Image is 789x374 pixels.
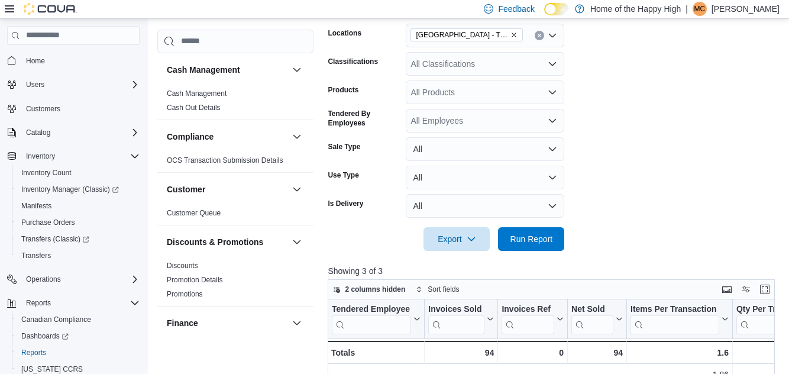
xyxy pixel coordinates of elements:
span: Reports [26,298,51,308]
button: Reports [21,296,56,310]
div: 94 [429,346,494,360]
a: Transfers (Classic) [12,231,144,247]
span: Users [21,78,140,92]
span: Dashboards [17,329,140,343]
button: Catalog [2,124,144,141]
p: Home of the Happy High [590,2,681,16]
a: Cash Management [167,89,227,98]
button: All [406,194,564,218]
span: Feedback [498,3,534,15]
button: Compliance [290,130,304,144]
button: Users [2,76,144,93]
button: Purchase Orders [12,214,144,231]
span: Catalog [21,125,140,140]
a: Inventory Count [17,166,76,180]
a: Dashboards [12,328,144,344]
button: Run Report [498,227,564,251]
button: Canadian Compliance [12,311,144,328]
span: Inventory Manager (Classic) [21,185,119,194]
span: [GEOGRAPHIC_DATA] - The Shed District - Fire & Flower [416,29,508,41]
button: Invoices Ref [502,304,564,334]
span: 2 columns hidden [345,285,405,294]
a: Customer Queue [167,209,221,217]
h3: Customer [167,183,205,195]
button: Manifests [12,198,144,214]
label: Tendered By Employees [328,109,401,128]
span: Manifests [21,201,51,211]
div: 94 [571,346,623,360]
span: Dashboards [21,331,69,341]
button: Users [21,78,49,92]
button: Customer [290,182,304,196]
button: Inventory [21,149,60,163]
div: Net Sold [571,304,613,315]
span: Purchase Orders [17,215,140,230]
button: Cash Management [167,64,287,76]
div: Cash Management [157,86,313,120]
span: OCS Transaction Submission Details [167,156,283,165]
a: Canadian Compliance [17,312,96,327]
a: Inventory Manager (Classic) [12,181,144,198]
h3: Compliance [167,131,214,143]
span: Operations [21,272,140,286]
div: Net Sold [571,304,613,334]
button: Customers [2,100,144,117]
button: Finance [290,316,304,330]
span: Inventory Manager (Classic) [17,182,140,196]
button: Compliance [167,131,287,143]
button: Sort fields [411,282,464,296]
span: Winnipeg - The Shed District - Fire & Flower [410,28,523,41]
button: Finance [167,317,287,329]
button: Open list of options [548,59,557,69]
div: Invoices Ref [502,304,555,315]
span: Promotions [167,289,203,299]
a: Promotions [167,290,203,298]
p: [PERSON_NAME] [712,2,780,16]
span: Inventory Count [21,168,72,178]
button: Inventory [2,148,144,165]
span: Transfers [17,249,140,263]
a: Transfers [17,249,56,263]
button: Discounts & Promotions [167,236,287,248]
span: Reports [17,346,140,360]
span: Canadian Compliance [21,315,91,324]
a: Dashboards [17,329,73,343]
a: Purchase Orders [17,215,80,230]
div: Compliance [157,153,313,172]
span: Operations [26,275,61,284]
div: Invoices Ref [502,304,555,334]
a: Customers [21,102,65,116]
button: Net Sold [571,304,623,334]
span: Promotion Details [167,275,223,285]
button: Open list of options [548,88,557,97]
div: Tendered Employee [332,304,411,334]
h3: Finance [167,317,198,329]
span: Home [21,53,140,68]
span: Canadian Compliance [17,312,140,327]
label: Is Delivery [328,199,363,208]
span: Dark Mode [544,15,545,16]
button: Operations [21,272,66,286]
span: Inventory [21,149,140,163]
div: Discounts & Promotions [157,259,313,306]
button: Discounts & Promotions [290,235,304,249]
span: Manifests [17,199,140,213]
button: All [406,166,564,189]
button: Clear input [535,31,544,40]
label: Classifications [328,57,378,66]
h3: Cash Management [167,64,240,76]
span: Sort fields [428,285,459,294]
span: Users [26,80,44,89]
button: Cash Management [290,63,304,77]
button: Open list of options [548,31,557,40]
img: Cova [24,3,77,15]
button: Reports [12,344,144,361]
button: Enter fullscreen [758,282,772,296]
span: Transfers (Classic) [17,232,140,246]
a: Inventory Manager (Classic) [17,182,124,196]
button: Transfers [12,247,144,264]
button: Catalog [21,125,55,140]
button: All [406,137,564,161]
a: Promotion Details [167,276,223,284]
div: 1.6 [630,346,729,360]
